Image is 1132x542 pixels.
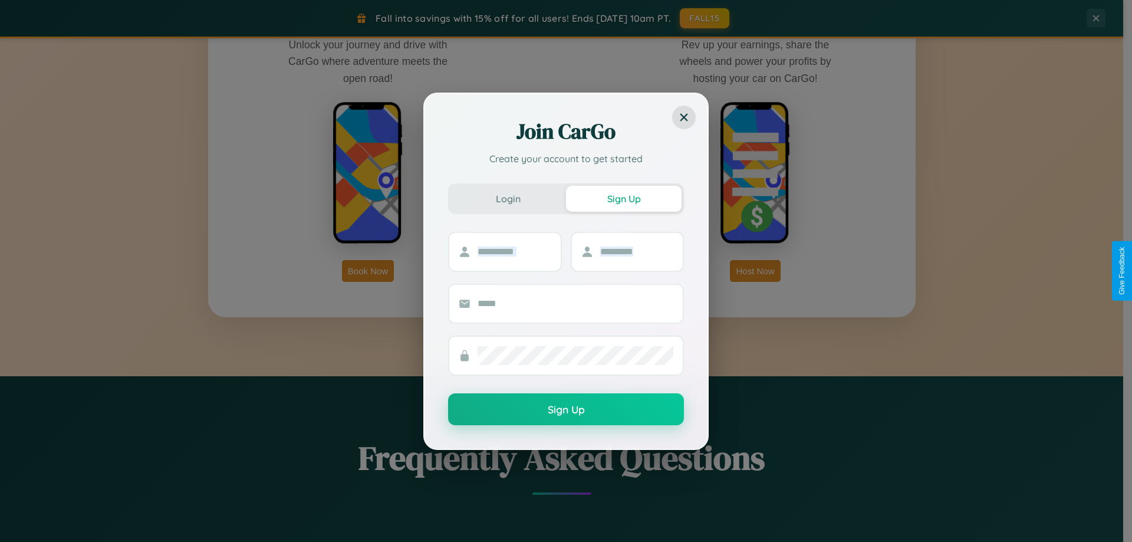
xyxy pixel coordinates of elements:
[566,186,682,212] button: Sign Up
[450,186,566,212] button: Login
[448,117,684,146] h2: Join CarGo
[448,393,684,425] button: Sign Up
[448,152,684,166] p: Create your account to get started
[1118,247,1126,295] div: Give Feedback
